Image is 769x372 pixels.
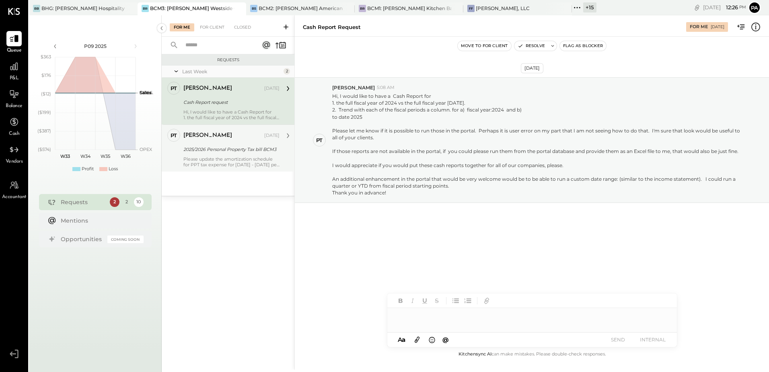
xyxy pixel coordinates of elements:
[0,87,28,110] a: Balance
[41,72,51,78] text: $176
[183,156,280,167] div: Please update the amortization schedule for PPT tax expense for [DATE] - [DATE] per the attached ...
[110,197,119,207] div: 2
[82,166,94,172] div: Profit
[332,99,741,106] div: 1. the full fiscal year of 2024 vs the full fiscal year [DATE].
[442,336,449,343] span: @
[6,158,23,165] span: Vendors
[142,5,149,12] div: BR
[402,336,405,343] span: a
[140,147,152,152] text: OPEX
[183,98,277,106] div: Cash Report request
[332,162,741,169] div: I would appreciate if you would put these cash reports together for all of our companies, please.
[419,296,430,306] button: Underline
[332,148,741,155] div: If those reports are not available in the portal, if you could please run them from the portal da...
[61,235,103,243] div: Opportunities
[61,198,106,206] div: Requests
[196,23,228,31] div: For Client
[140,90,152,95] text: Sales
[450,296,461,306] button: Unordered List
[41,5,125,12] div: BHG: [PERSON_NAME] Hospitality Group, LLC
[134,197,144,207] div: 10
[150,5,234,12] div: BCM3: [PERSON_NAME] Westside Grill
[432,296,442,306] button: Strikethrough
[171,132,177,139] div: PT
[637,334,669,345] button: INTERNAL
[264,85,280,92] div: [DATE]
[183,145,277,153] div: 2025/2026 Personal Property Tax bill BCM3
[332,93,741,196] p: Hi, I would like to have a Cash Report for
[107,236,144,243] div: Coming Soon
[583,2,596,12] div: + 15
[101,153,110,159] text: W35
[711,24,724,30] div: [DATE]
[60,153,70,159] text: W33
[560,41,606,51] button: Flag as Blocker
[259,5,343,12] div: BCM2: [PERSON_NAME] American Cooking
[166,57,290,63] div: Requests
[61,217,140,225] div: Mentions
[0,178,28,201] a: Accountant
[0,114,28,138] a: Cash
[264,132,280,139] div: [DATE]
[693,3,701,12] div: copy link
[109,166,118,172] div: Loss
[521,63,543,73] div: [DATE]
[250,5,257,12] div: BS
[41,91,51,97] text: ($12)
[359,5,366,12] div: BR
[395,335,408,344] button: Aa
[332,106,741,113] div: 2. Trend with each of the fiscal periods a column. for a) fiscal year:2024 and b)
[377,85,395,91] span: 5:08 AM
[748,1,761,14] button: Pa
[602,334,634,345] button: SEND
[703,4,746,11] div: [DATE]
[395,296,406,306] button: Bold
[332,176,741,189] div: An additional enhancement in the portal that would be very welcome would be to be able to run a c...
[80,153,90,159] text: W34
[61,43,130,50] div: P09 2025
[9,130,19,138] span: Cash
[120,153,130,159] text: W36
[316,136,323,144] div: PT
[41,54,51,60] text: $363
[463,296,473,306] button: Ordered List
[481,296,492,306] button: Add URL
[332,189,741,196] div: Thank you in advance!
[407,296,418,306] button: Italic
[171,85,177,92] div: PT
[0,59,28,82] a: P&L
[38,110,51,115] text: ($199)
[332,114,741,120] div: to date 2025
[690,24,708,30] div: For Me
[367,5,451,12] div: BCM1: [PERSON_NAME] Kitchen Bar Market
[122,197,132,207] div: 2
[183,85,232,93] div: [PERSON_NAME]
[170,23,194,31] div: For Me
[2,194,27,201] span: Accountant
[37,128,51,134] text: ($387)
[6,103,23,110] span: Balance
[0,31,28,54] a: Queue
[38,147,51,152] text: ($574)
[284,68,290,74] div: 2
[476,5,530,12] div: [PERSON_NAME], LLC
[7,47,22,54] span: Queue
[182,68,282,75] div: Last Week
[440,335,451,345] button: @
[467,5,475,12] div: FF
[332,127,741,141] div: Please let me know if it is possible to run those in the portal. Perhaps it is user error on my p...
[514,41,548,51] button: Resolve
[10,75,19,82] span: P&L
[303,23,361,31] div: Cash Report request
[183,109,280,120] div: Hi, I would like to have a Cash Report for
[33,5,40,12] div: BB
[332,84,375,91] span: [PERSON_NAME]
[458,41,511,51] button: Move to for client
[183,115,280,120] div: 1. the full fiscal year of 2024 vs the full fiscal year [DATE].
[230,23,255,31] div: Closed
[0,142,28,165] a: Vendors
[183,132,232,140] div: [PERSON_NAME]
